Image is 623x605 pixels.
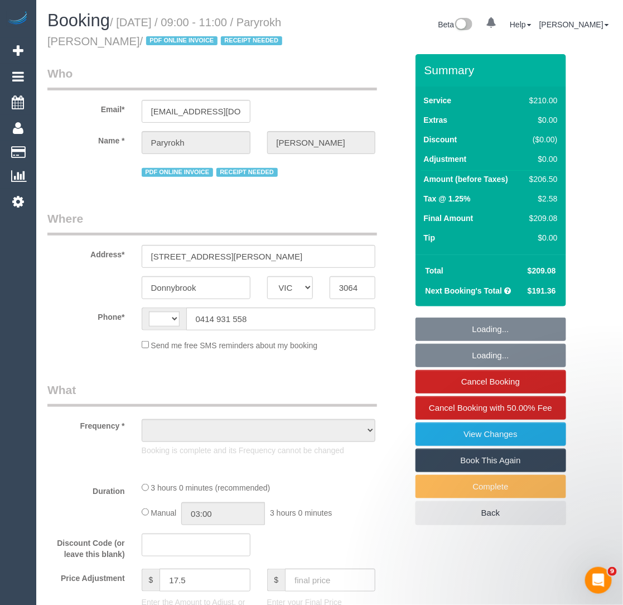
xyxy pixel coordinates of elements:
[39,245,133,260] label: Address*
[525,153,557,165] div: $0.00
[142,100,250,123] input: Email*
[525,232,557,243] div: $0.00
[39,569,133,584] label: Price Adjustment
[525,95,557,106] div: $210.00
[216,168,278,177] span: RECEIPT NEEDED
[39,131,133,146] label: Name *
[510,20,532,29] a: Help
[47,65,377,90] legend: Who
[585,567,612,594] iframe: Intercom live chat
[416,501,566,525] a: Back
[186,308,376,330] input: Phone*
[426,266,443,275] strong: Total
[424,134,457,145] label: Discount
[424,232,436,243] label: Tip
[47,11,110,30] span: Booking
[151,484,270,493] span: 3 hours 0 minutes (recommended)
[47,16,286,47] small: / [DATE] / 09:00 - 11:00 / Paryrokh [PERSON_NAME]
[424,114,448,126] label: Extras
[140,35,286,47] span: /
[39,416,133,431] label: Frequency *
[429,403,552,412] span: Cancel Booking with 50.00% Fee
[525,174,557,185] div: $206.50
[528,286,556,295] span: $191.36
[525,114,557,126] div: $0.00
[39,482,133,497] label: Duration
[539,20,609,29] a: [PERSON_NAME]
[142,131,250,154] input: First Name*
[142,276,250,299] input: Suburb*
[416,370,566,393] a: Cancel Booking
[270,508,332,517] span: 3 hours 0 minutes
[424,153,467,165] label: Adjustment
[151,341,317,350] span: Send me free SMS reminders about my booking
[525,213,557,224] div: $209.08
[285,569,375,592] input: final price
[142,569,160,592] span: $
[47,210,377,236] legend: Where
[424,64,561,76] h3: Summary
[221,36,282,45] span: RECEIPT NEEDED
[267,569,286,592] span: $
[47,382,377,407] legend: What
[416,422,566,446] a: View Changes
[39,100,133,115] label: Email*
[424,193,471,204] label: Tax @ 1.25%
[424,213,474,224] label: Final Amount
[7,11,29,27] img: Automaid Logo
[438,20,473,29] a: Beta
[151,508,176,517] span: Manual
[39,308,133,323] label: Phone*
[142,168,213,177] span: PDF ONLINE INVOICE
[608,567,617,576] span: 9
[426,286,503,295] strong: Next Booking's Total
[525,193,557,204] div: $2.58
[528,266,556,275] span: $209.08
[330,276,375,299] input: Post Code*
[142,445,376,456] p: Booking is complete and its Frequency cannot be changed
[39,534,133,560] label: Discount Code (or leave this blank)
[146,36,218,45] span: PDF ONLINE INVOICE
[416,449,566,472] a: Book This Again
[424,174,508,185] label: Amount (before Taxes)
[525,134,557,145] div: ($0.00)
[424,95,452,106] label: Service
[454,18,472,32] img: New interface
[267,131,376,154] input: Last Name*
[416,396,566,420] a: Cancel Booking with 50.00% Fee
